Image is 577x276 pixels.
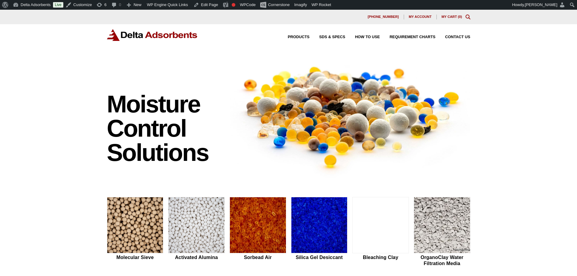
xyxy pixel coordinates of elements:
a: Contact Us [436,35,470,39]
a: OrganoClay Water Filtration Media [414,197,470,267]
a: Live [53,2,63,8]
h2: Activated Alumina [168,254,225,260]
a: How to Use [345,35,380,39]
a: [PHONE_NUMBER] [363,15,404,19]
h2: Molecular Sieve [107,254,164,260]
span: How to Use [355,35,380,39]
a: Bleaching Clay [352,197,409,267]
a: My account [404,15,437,19]
img: Image [230,55,470,178]
span: Products [288,35,310,39]
a: SDS & SPECS [310,35,345,39]
h2: Bleaching Clay [352,254,409,260]
a: Silica Gel Desiccant [291,197,348,267]
h2: Silica Gel Desiccant [291,254,348,260]
h2: Sorbead Air [230,254,286,260]
div: Focus keyphrase not set [232,3,235,7]
span: My account [409,15,432,18]
span: Contact Us [445,35,470,39]
a: Molecular Sieve [107,197,164,267]
span: 0 [459,15,461,18]
span: SDS & SPECS [319,35,345,39]
div: Toggle Modal Content [466,15,470,19]
h2: OrganoClay Water Filtration Media [414,254,470,266]
a: Activated Alumina [168,197,225,267]
span: Requirement Charts [390,35,435,39]
span: [PERSON_NAME] [525,2,557,7]
h1: Moisture Control Solutions [107,92,224,165]
a: My Cart (0) [442,15,462,18]
img: Delta Adsorbents [107,29,198,41]
a: Requirement Charts [380,35,435,39]
a: Sorbead Air [230,197,286,267]
span: [PHONE_NUMBER] [368,15,399,18]
a: Products [278,35,310,39]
